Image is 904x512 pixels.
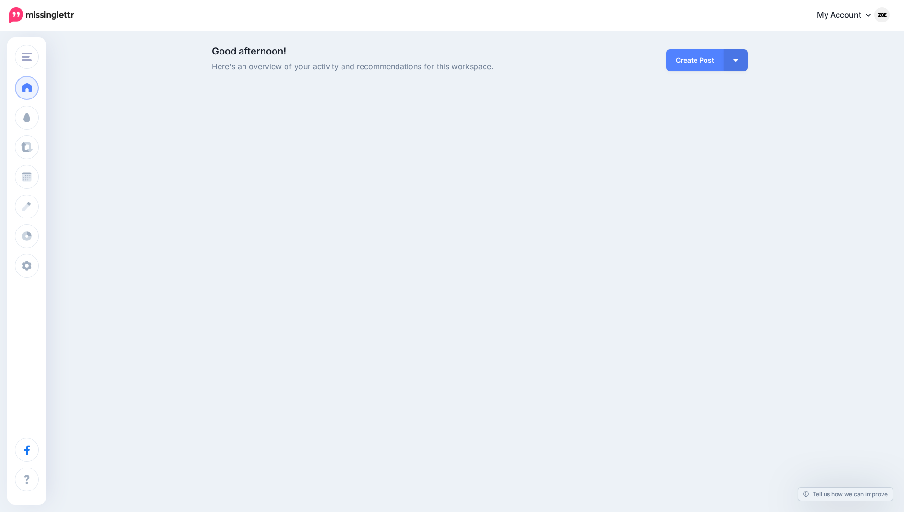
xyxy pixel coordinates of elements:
[798,488,893,501] a: Tell us how we can improve
[9,7,74,23] img: Missinglettr
[807,4,890,27] a: My Account
[212,45,286,57] span: Good afternoon!
[666,49,724,71] a: Create Post
[212,61,564,73] span: Here's an overview of your activity and recommendations for this workspace.
[733,59,738,62] img: arrow-down-white.png
[22,53,32,61] img: menu.png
